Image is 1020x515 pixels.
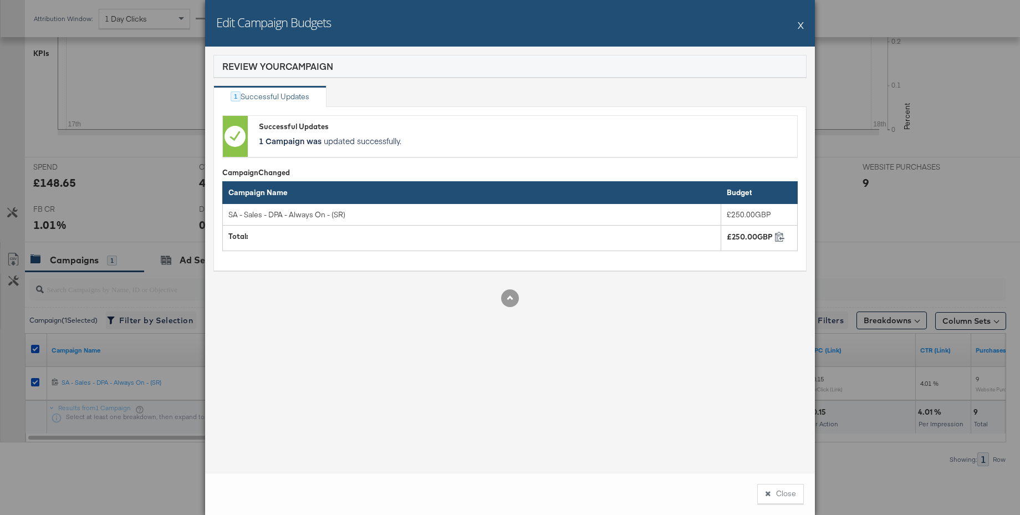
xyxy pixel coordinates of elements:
[727,232,773,242] div: £250.00GBP
[721,203,797,226] td: £250.00GBP
[228,231,715,242] div: Total:
[259,135,322,146] strong: 1 Campaign was
[216,14,331,30] h2: Edit Campaign Budgets
[231,91,241,101] div: 1
[721,182,797,204] th: Budget
[223,182,721,204] th: Campaign Name
[798,14,804,36] button: X
[259,121,792,132] div: Successful Updates
[241,91,309,102] div: Successful Updates
[228,210,672,220] div: SA - Sales - DPA - Always On - (SR)
[259,135,792,146] p: updated successfully.
[222,60,333,73] div: Review Your Campaign
[757,484,804,504] button: Close
[222,167,798,178] div: Campaign Changed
